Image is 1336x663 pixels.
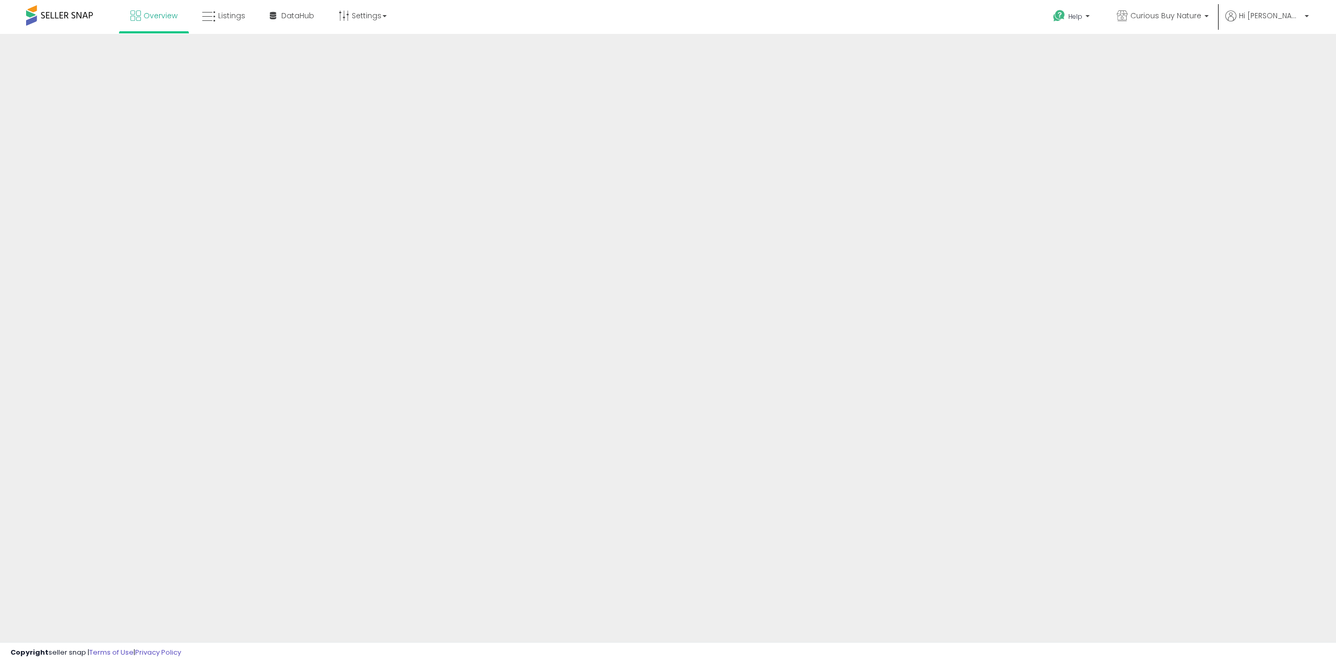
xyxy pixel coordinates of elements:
[1068,12,1082,21] span: Help
[218,10,245,21] span: Listings
[1130,10,1201,21] span: Curious Buy Nature
[1239,10,1302,21] span: Hi [PERSON_NAME]
[1053,9,1066,22] i: Get Help
[1225,10,1309,34] a: Hi [PERSON_NAME]
[144,10,177,21] span: Overview
[281,10,314,21] span: DataHub
[1045,2,1100,34] a: Help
